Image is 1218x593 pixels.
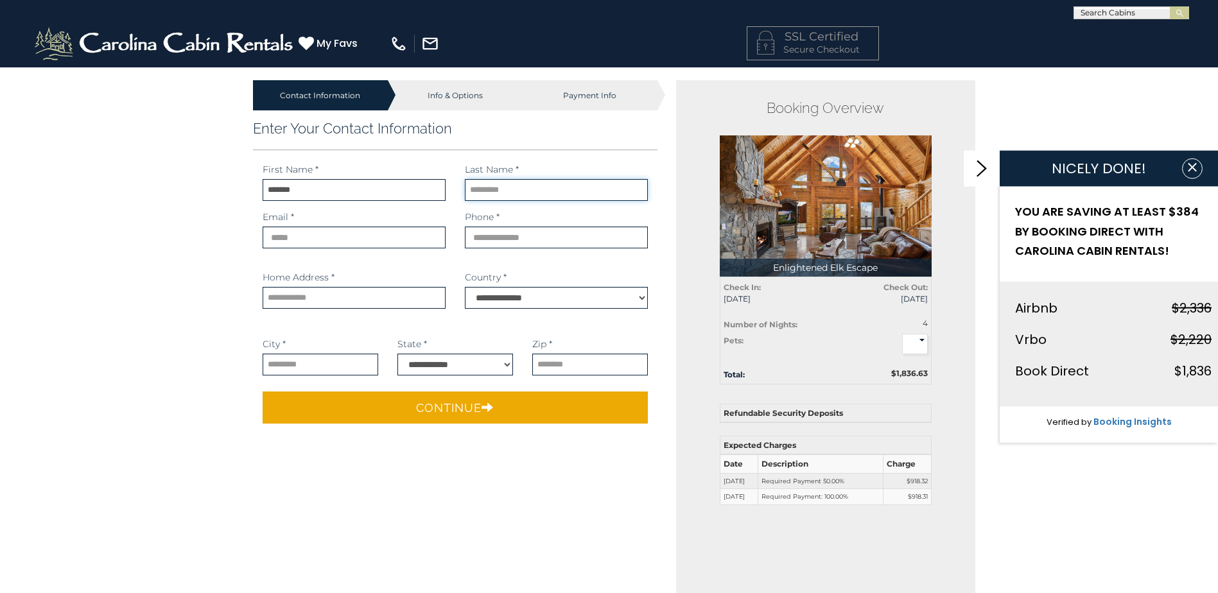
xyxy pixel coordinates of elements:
a: Booking Insights [1093,415,1172,427]
th: Expected Charges [720,436,931,455]
td: [DATE] [720,489,758,505]
div: $1,836.63 [826,368,937,379]
h2: Booking Overview [720,99,932,116]
h3: Enter Your Contact Information [253,120,658,137]
strong: Total: [724,370,745,379]
strong: Pets: [724,336,744,345]
strong: Check In: [724,282,761,292]
img: White-1-2.png [32,24,299,63]
div: $1,836 [1174,359,1212,381]
h4: SSL Certified [757,31,869,44]
span: Book Direct [1015,361,1089,379]
td: [DATE] [720,473,758,489]
label: Phone * [465,211,500,223]
a: My Favs [299,35,361,52]
button: Continue [263,391,648,424]
label: Country * [465,271,507,284]
strong: Check Out: [883,282,928,292]
div: 4 [873,318,928,329]
img: mail-regular-white.png [421,35,439,53]
h1: NICELY DONE! [1015,161,1182,176]
th: Date [720,454,758,473]
span: My Favs [317,35,358,51]
p: Enlightened Elk Escape [720,259,932,277]
label: State * [397,338,427,350]
label: Email * [263,211,294,223]
span: [DATE] [835,293,928,304]
label: First Name * [263,163,318,176]
img: LOCKICON1.png [757,31,774,55]
span: [DATE] [724,293,816,304]
th: Charge [883,454,931,473]
strike: $2,220 [1170,330,1212,348]
strong: Number of Nights: [724,320,797,329]
label: Zip * [532,338,552,350]
td: $918.31 [883,489,931,505]
th: Description [758,454,883,473]
td: Required Payment: 100.00% [758,489,883,505]
strike: $2,336 [1172,298,1212,316]
th: Refundable Security Deposits [720,404,931,423]
img: phone-regular-white.png [390,35,408,53]
div: Airbnb [1015,296,1057,318]
img: 1714399476_thumbnail.jpeg [720,135,932,277]
td: Required Payment 50.00% [758,473,883,489]
div: Vrbo [1015,328,1047,350]
label: Home Address * [263,271,335,284]
td: $918.32 [883,473,931,489]
h2: YOU ARE SAVING AT LEAST $384 BY BOOKING DIRECT WITH CAROLINA CABIN RENTALS! [1015,202,1212,261]
span: Verified by [1047,415,1092,427]
label: Last Name * [465,163,519,176]
p: Secure Checkout [757,43,869,56]
label: City * [263,338,286,350]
